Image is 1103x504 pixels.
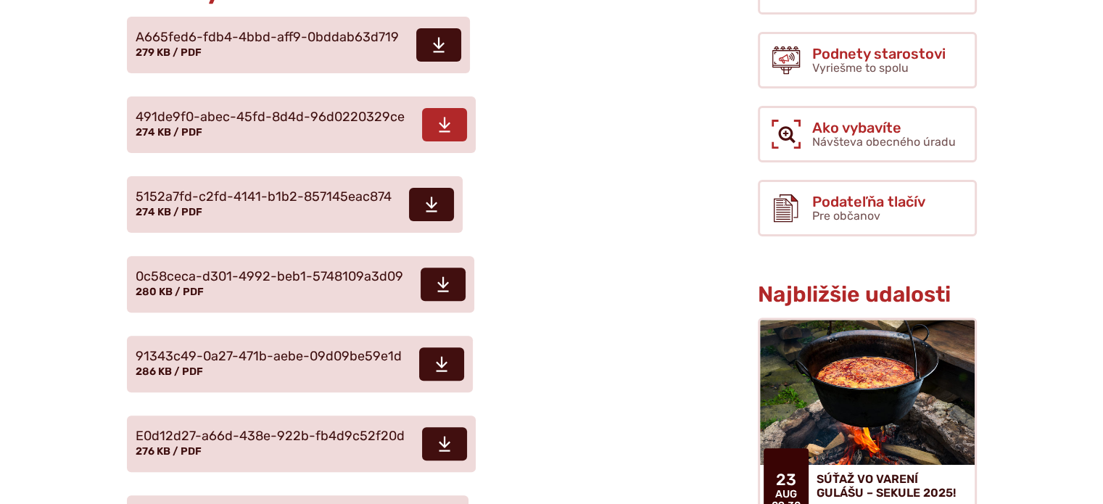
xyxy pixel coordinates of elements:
span: Pre občanov [812,209,880,223]
span: 286 KB / PDF [136,365,203,378]
span: Podateľňa tlačív [812,194,925,210]
a: 0c58ceca-d301-4992-beb1-5748109a3d09 280 KB / PDF [127,256,474,313]
span: 280 KB / PDF [136,286,204,298]
h3: Najbližšie udalosti [758,283,977,307]
a: 491de9f0-abec-45fd-8d4d-96d0220329ce 274 KB / PDF [127,96,476,153]
span: Podnety starostovi [812,46,946,62]
span: 5152a7fd-c2fd-4141-b1b2-857145eac874 [136,190,392,205]
span: Vyriešme to spolu [812,61,909,75]
span: 274 KB / PDF [136,126,202,139]
a: E0d12d27-a66d-438e-922b-fb4d9c52f20d 276 KB / PDF [127,416,476,472]
a: A665fed6-fdb4-4bbd-aff9-0bddab63d719 279 KB / PDF [127,17,470,73]
span: A665fed6-fdb4-4bbd-aff9-0bddab63d719 [136,30,399,45]
a: Podateľňa tlačív Pre občanov [758,180,977,236]
span: 491de9f0-abec-45fd-8d4d-96d0220329ce [136,110,405,125]
span: E0d12d27-a66d-438e-922b-fb4d9c52f20d [136,429,405,444]
span: 276 KB / PDF [136,445,202,458]
span: aug [772,489,801,500]
a: 91343c49-0a27-471b-aebe-09d09be59e1d 286 KB / PDF [127,336,473,392]
span: 279 KB / PDF [136,46,202,59]
a: Podnety starostovi Vyriešme to spolu [758,32,977,88]
span: 91343c49-0a27-471b-aebe-09d09be59e1d [136,350,402,364]
span: Návšteva obecného úradu [812,135,956,149]
a: 5152a7fd-c2fd-4141-b1b2-857145eac874 274 KB / PDF [127,176,463,233]
span: 0c58ceca-d301-4992-beb1-5748109a3d09 [136,270,403,284]
span: 23 [772,471,801,489]
h4: SÚŤAŽ VO VARENÍ GULÁŠU – SEKULE 2025! [817,472,963,500]
a: Ako vybavíte Návšteva obecného úradu [758,106,977,162]
span: 274 KB / PDF [136,206,202,218]
span: Ako vybavíte [812,120,956,136]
